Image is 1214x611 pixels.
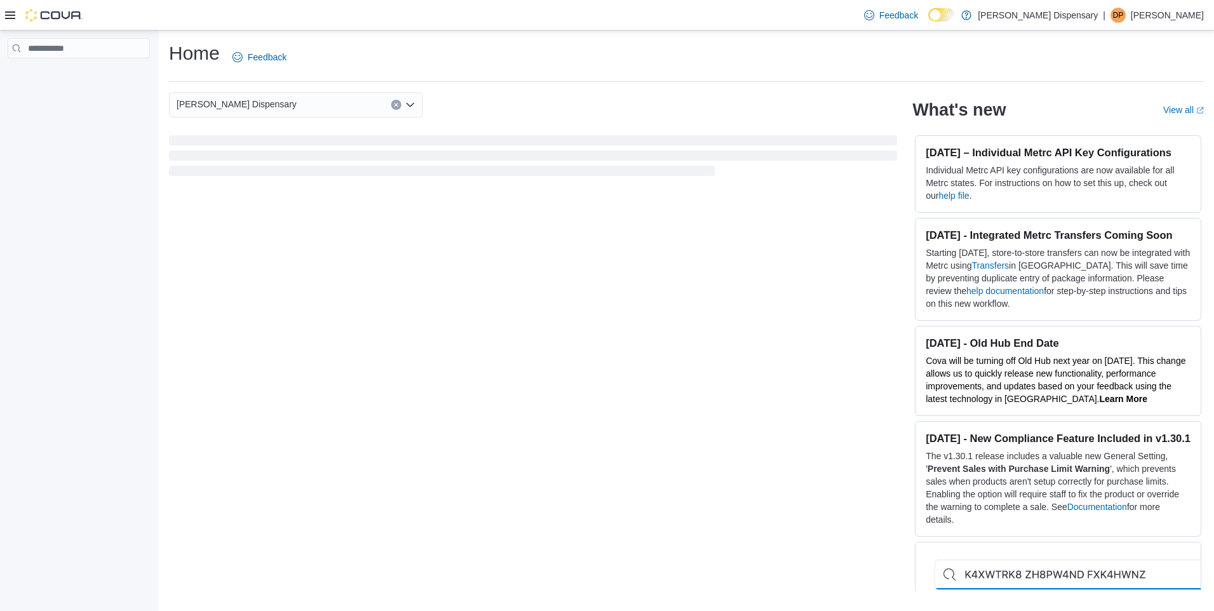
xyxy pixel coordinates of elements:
button: Clear input [391,100,401,110]
h3: [DATE] - Integrated Metrc Transfers Coming Soon [926,229,1191,241]
span: Loading [169,138,897,178]
span: Cova will be turning off Old Hub next year on [DATE]. This change allows us to quickly release ne... [926,356,1185,404]
span: Feedback [248,51,286,64]
a: Transfers [972,260,1010,271]
p: [PERSON_NAME] Dispensary [978,8,1098,23]
p: Individual Metrc API key configurations are now available for all Metrc states. For instructions ... [926,164,1191,202]
a: help documentation [966,286,1044,296]
p: | [1103,8,1105,23]
strong: Prevent Sales with Purchase Limit Warning [928,464,1110,474]
div: Dipalibahen Patel [1111,8,1126,23]
input: Dark Mode [928,8,955,22]
span: [PERSON_NAME] Dispensary [177,97,297,112]
svg: External link [1196,107,1204,114]
h3: [DATE] – Individual Metrc API Key Configurations [926,146,1191,159]
button: Open list of options [405,100,415,110]
h1: Home [169,41,220,66]
img: Cova [25,9,83,22]
a: View allExternal link [1163,105,1204,115]
a: Feedback [859,3,923,28]
a: help file [938,191,969,201]
p: The v1.30.1 release includes a valuable new General Setting, ' ', which prevents sales when produ... [926,450,1191,526]
p: Starting [DATE], store-to-store transfers can now be integrated with Metrc using in [GEOGRAPHIC_D... [926,246,1191,310]
a: Documentation [1067,502,1127,512]
span: Feedback [879,9,918,22]
h3: [DATE] - New Compliance Feature Included in v1.30.1 [926,432,1191,445]
nav: Complex example [8,61,150,91]
h3: [DATE] - Old Hub End Date [926,337,1191,349]
p: [PERSON_NAME] [1131,8,1204,23]
h2: What's new [912,100,1006,120]
a: Feedback [227,44,291,70]
span: DP [1113,8,1124,23]
a: Learn More [1100,394,1147,404]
